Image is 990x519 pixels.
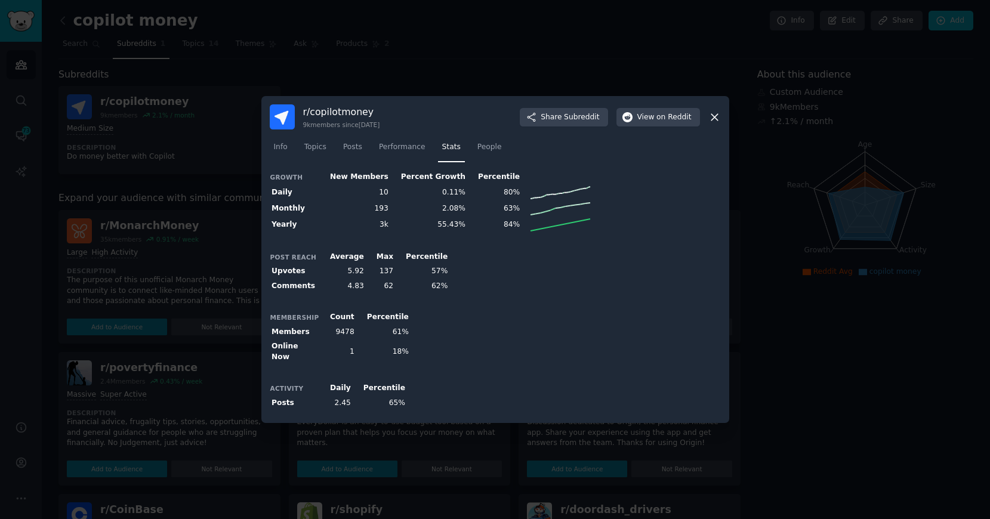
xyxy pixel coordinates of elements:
[270,313,319,322] h3: Membership
[270,325,320,339] th: Members
[396,249,450,264] th: Percentile
[339,138,366,162] a: Posts
[320,339,357,364] td: 1
[520,108,607,127] button: ShareSubreddit
[270,104,295,129] img: copilotmoney
[390,170,467,185] th: Percent Growth
[366,264,395,279] td: 137
[390,200,467,217] td: 2.08%
[390,217,467,233] td: 55.43%
[303,121,380,129] div: 9k members since [DATE]
[270,396,320,410] th: Posts
[304,142,326,153] span: Topics
[467,184,522,200] td: 80%
[270,264,320,279] th: Upvotes
[467,200,522,217] td: 63%
[467,217,522,233] td: 84%
[356,310,411,325] th: Percentile
[270,173,319,181] h3: Growth
[320,264,366,279] td: 5.92
[320,381,353,396] th: Daily
[353,381,407,396] th: Percentile
[270,184,320,200] th: Daily
[300,138,331,162] a: Topics
[270,200,320,217] th: Monthly
[366,249,395,264] th: Max
[616,108,700,127] button: Viewon Reddit
[353,396,407,410] td: 65%
[379,142,425,153] span: Performance
[541,112,599,123] span: Share
[320,396,353,410] td: 2.45
[270,217,320,233] th: Yearly
[320,249,366,264] th: Average
[303,106,380,118] h3: r/ copilotmoney
[320,170,391,185] th: New Members
[343,142,362,153] span: Posts
[473,138,506,162] a: People
[656,112,691,123] span: on Reddit
[356,339,411,364] td: 18%
[270,253,319,261] h3: Post Reach
[270,339,320,364] th: Online Now
[274,142,288,153] span: Info
[467,170,522,185] th: Percentile
[396,279,450,294] td: 62%
[564,112,599,123] span: Subreddit
[270,279,320,294] th: Comments
[375,138,430,162] a: Performance
[320,184,391,200] td: 10
[270,138,292,162] a: Info
[396,264,450,279] td: 57%
[390,184,467,200] td: 0.11%
[270,384,319,393] h3: Activity
[366,279,395,294] td: 62
[320,200,391,217] td: 193
[438,138,465,162] a: Stats
[442,142,461,153] span: Stats
[356,325,411,339] td: 61%
[320,217,391,233] td: 3k
[637,112,692,123] span: View
[320,279,366,294] td: 4.83
[320,325,357,339] td: 9478
[477,142,502,153] span: People
[320,310,357,325] th: Count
